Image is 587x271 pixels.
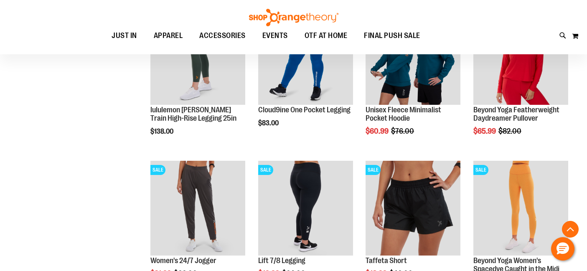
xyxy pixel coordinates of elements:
span: SALE [366,165,381,175]
div: product [146,6,249,157]
a: Taffeta Short [366,256,407,265]
span: EVENTS [262,26,288,45]
a: OTF AT HOME [296,26,356,46]
a: Cloud9ine One Pocket Legging [258,106,351,114]
span: APPAREL [154,26,183,45]
span: $82.00 [498,127,523,135]
img: Product image for Beyond Yoga Womens Spacedye Caught in the Midi High Waisted Legging [473,161,568,256]
img: Main view of 2024 October lululemon Wunder Train High-Rise [150,10,245,105]
span: ACCESSORIES [199,26,246,45]
div: product [469,6,572,157]
a: APPAREL [145,26,191,45]
span: SALE [473,165,488,175]
span: JUST IN [112,26,137,45]
span: $60.99 [366,127,390,135]
div: product [254,6,357,148]
a: 2024 October Lift 7/8 LeggingSALE [258,161,353,257]
a: FINAL PUSH SALE [356,26,429,46]
img: Unisex Fleece Minimalist Pocket Hoodie [366,10,460,105]
button: Back To Top [562,221,579,238]
a: Main Image of Taffeta ShortSALE [366,161,460,257]
a: Product image for 24/7 JoggerSALE [150,161,245,257]
a: Lift 7/8 Legging [258,256,305,265]
a: Main view of 2024 October lululemon Wunder Train High-Rise [150,10,245,106]
a: ACCESSORIES [191,26,254,46]
span: OTF AT HOME [305,26,348,45]
a: Beyond Yoga Featherweight Daydreamer Pullover [473,106,559,122]
span: SALE [150,165,165,175]
a: Unisex Fleece Minimalist Pocket Hoodie [366,106,441,122]
img: 2024 October Lift 7/8 Legging [258,161,353,256]
a: lululemon [PERSON_NAME] Train High-Rise Legging 25in [150,106,236,122]
span: SALE [258,165,273,175]
a: JUST IN [103,26,145,46]
img: Product image for 24/7 Jogger [150,161,245,256]
span: $65.99 [473,127,497,135]
img: Product image for Beyond Yoga Featherweight Daydreamer Pullover [473,10,568,105]
a: Women's 24/7 Jogger [150,256,216,265]
img: Main Image of Taffeta Short [366,161,460,256]
div: product [361,6,465,157]
a: Unisex Fleece Minimalist Pocket HoodieSALE [366,10,460,106]
a: Cloud9ine One Pocket Legging [258,10,353,106]
a: EVENTS [254,26,296,46]
span: FINAL PUSH SALE [364,26,420,45]
span: $83.00 [258,119,280,127]
img: Shop Orangetheory [248,9,340,26]
span: $76.00 [391,127,415,135]
span: $138.00 [150,128,175,135]
button: Hello, have a question? Let’s chat. [551,237,574,261]
a: Product image for Beyond Yoga Featherweight Daydreamer PulloverSALE [473,10,568,106]
a: Product image for Beyond Yoga Womens Spacedye Caught in the Midi High Waisted LeggingSALE [473,161,568,257]
img: Cloud9ine One Pocket Legging [258,10,353,105]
